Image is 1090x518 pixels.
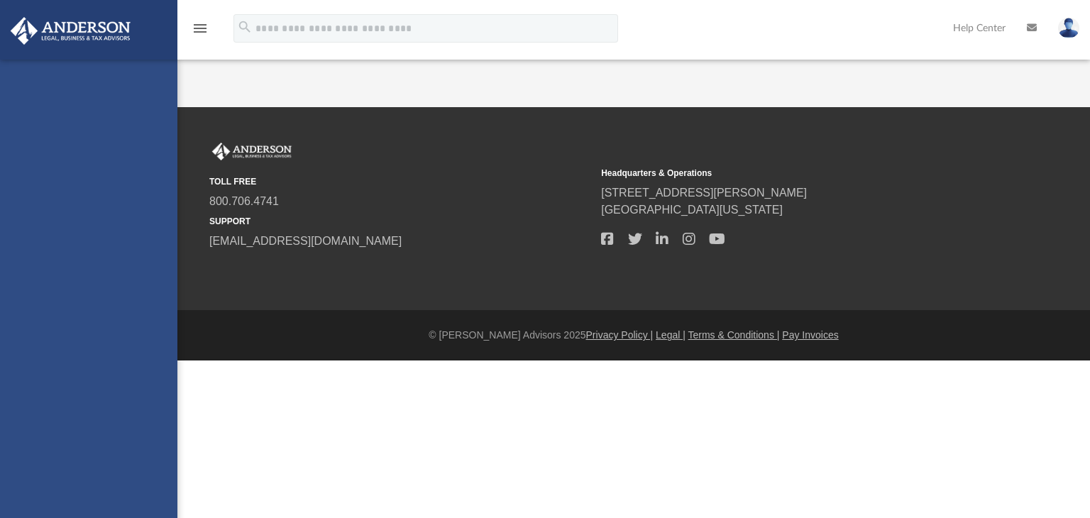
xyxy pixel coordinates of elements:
[209,215,591,228] small: SUPPORT
[209,235,402,247] a: [EMAIL_ADDRESS][DOMAIN_NAME]
[237,19,253,35] i: search
[209,143,294,161] img: Anderson Advisors Platinum Portal
[192,27,209,37] a: menu
[192,20,209,37] i: menu
[1058,18,1079,38] img: User Pic
[782,329,838,341] a: Pay Invoices
[601,204,783,216] a: [GEOGRAPHIC_DATA][US_STATE]
[586,329,654,341] a: Privacy Policy |
[601,187,807,199] a: [STREET_ADDRESS][PERSON_NAME]
[209,195,279,207] a: 800.706.4741
[177,328,1090,343] div: © [PERSON_NAME] Advisors 2025
[688,329,780,341] a: Terms & Conditions |
[601,167,983,180] small: Headquarters & Operations
[209,175,591,188] small: TOLL FREE
[6,17,135,45] img: Anderson Advisors Platinum Portal
[656,329,686,341] a: Legal |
